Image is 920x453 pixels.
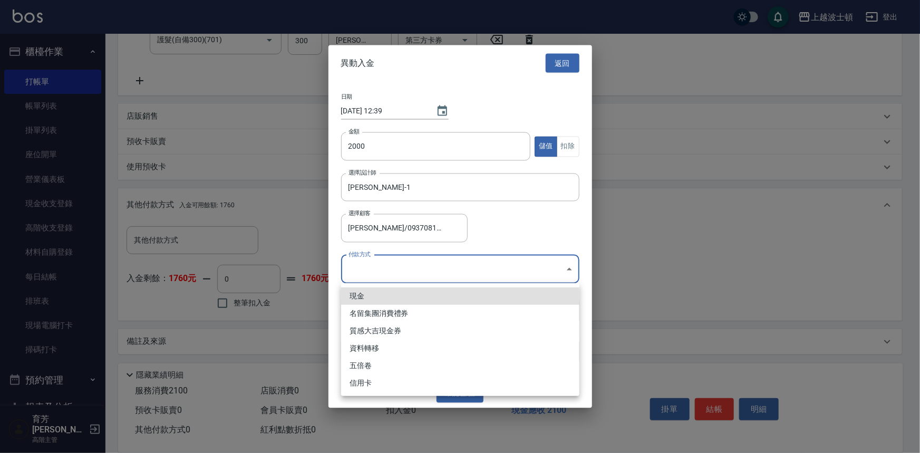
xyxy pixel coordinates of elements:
[341,374,579,392] li: 信用卡
[341,287,579,305] li: 現金
[341,322,579,340] li: 質感大吉現金券
[341,357,579,374] li: 五倍卷
[341,340,579,357] li: 資料轉移
[341,305,579,322] li: 名留集團消費禮券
